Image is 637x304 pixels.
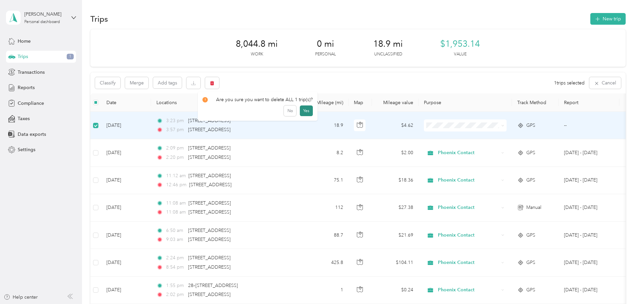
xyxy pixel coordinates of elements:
[188,255,230,261] span: [STREET_ADDRESS]
[526,286,535,294] span: GPS
[101,167,151,194] td: [DATE]
[590,13,626,25] button: New trip
[438,204,499,211] span: Phoenix Contact
[372,277,419,304] td: $0.24
[188,237,230,242] span: [STREET_ADDRESS]
[526,204,541,211] span: Manual
[559,249,619,276] td: Aug 1 - 31, 2025
[454,51,467,57] p: Value
[24,20,60,24] div: Personal dashboard
[188,145,230,151] span: [STREET_ADDRESS]
[166,144,185,152] span: 2:09 pm
[438,149,499,157] span: Phoenix Contact
[600,267,637,304] iframe: Everlance-gr Chat Button Frame
[349,93,372,112] th: Map
[18,69,45,76] span: Transactions
[101,277,151,304] td: [DATE]
[284,105,296,116] button: No
[188,173,231,179] span: [STREET_ADDRESS]
[18,131,46,138] span: Data exports
[236,39,278,49] span: 8,044.8 mi
[188,228,230,233] span: [STREET_ADDRESS]
[95,77,120,89] button: Classify
[188,264,230,270] span: [STREET_ADDRESS]
[18,38,31,45] span: Home
[304,277,349,304] td: 1
[166,236,185,243] span: 9:03 am
[373,39,403,49] span: 18.9 mi
[188,155,230,160] span: [STREET_ADDRESS]
[438,259,499,266] span: Phoenix Contact
[18,115,30,122] span: Taxes
[24,11,66,18] div: [PERSON_NAME]
[438,232,499,239] span: Phoenix Contact
[18,84,35,91] span: Reports
[304,93,349,112] th: Mileage (mi)
[440,39,480,49] span: $1,953.14
[554,79,585,86] span: 1 trips selected
[188,127,230,132] span: [STREET_ADDRESS]
[372,112,419,139] td: $4.62
[101,249,151,276] td: [DATE]
[438,286,499,294] span: Phoenix Contact
[304,112,349,139] td: 18.9
[526,149,535,157] span: GPS
[166,291,185,298] span: 2:02 pm
[372,139,419,167] td: $2.00
[559,112,619,139] td: --
[188,209,231,215] span: [STREET_ADDRESS]
[101,112,151,139] td: [DATE]
[372,194,419,222] td: $27.38
[151,93,304,112] th: Locations
[317,39,334,49] span: 0 mi
[526,259,535,266] span: GPS
[304,167,349,194] td: 75.1
[526,122,535,129] span: GPS
[166,200,186,207] span: 11:08 am
[166,264,185,271] span: 8:54 pm
[189,182,231,188] span: [STREET_ADDRESS]
[101,194,151,222] td: [DATE]
[589,77,621,89] button: Cancel
[4,294,38,301] button: Help center
[188,283,238,288] span: 28–[STREET_ADDRESS]
[526,177,535,184] span: GPS
[374,51,402,57] p: Unclassified
[559,222,619,249] td: Aug 1 - 31, 2025
[18,100,44,107] span: Compliance
[101,93,151,112] th: Date
[166,181,186,189] span: 12:46 pm
[18,53,28,60] span: Trips
[372,167,419,194] td: $18.36
[166,117,185,124] span: 3:23 pm
[90,15,108,22] h1: Trips
[419,93,512,112] th: Purpose
[101,222,151,249] td: [DATE]
[125,77,148,89] button: Merge
[67,54,74,60] span: 1
[304,222,349,249] td: 88.7
[188,118,230,123] span: [STREET_ADDRESS]
[304,194,349,222] td: 112
[166,254,185,262] span: 2:24 pm
[559,167,619,194] td: Aug 1 - 31, 2025
[372,222,419,249] td: $21.69
[166,282,185,289] span: 1:55 pm
[304,139,349,167] td: 8.2
[188,292,230,297] span: [STREET_ADDRESS]
[315,51,336,57] p: Personal
[300,105,313,116] button: Yes
[559,277,619,304] td: Aug 1 - 31, 2025
[202,96,313,103] div: Are you sure you want to delete ALL 1 trip(s)?
[559,194,619,222] td: Aug 1 - 31, 2025
[18,146,35,153] span: Settings
[372,249,419,276] td: $104.11
[512,93,559,112] th: Track Method
[526,232,535,239] span: GPS
[188,200,231,206] span: [STREET_ADDRESS]
[559,93,619,112] th: Report
[101,139,151,167] td: [DATE]
[153,77,182,88] button: Add tags
[559,139,619,167] td: Aug 1 - 31, 2025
